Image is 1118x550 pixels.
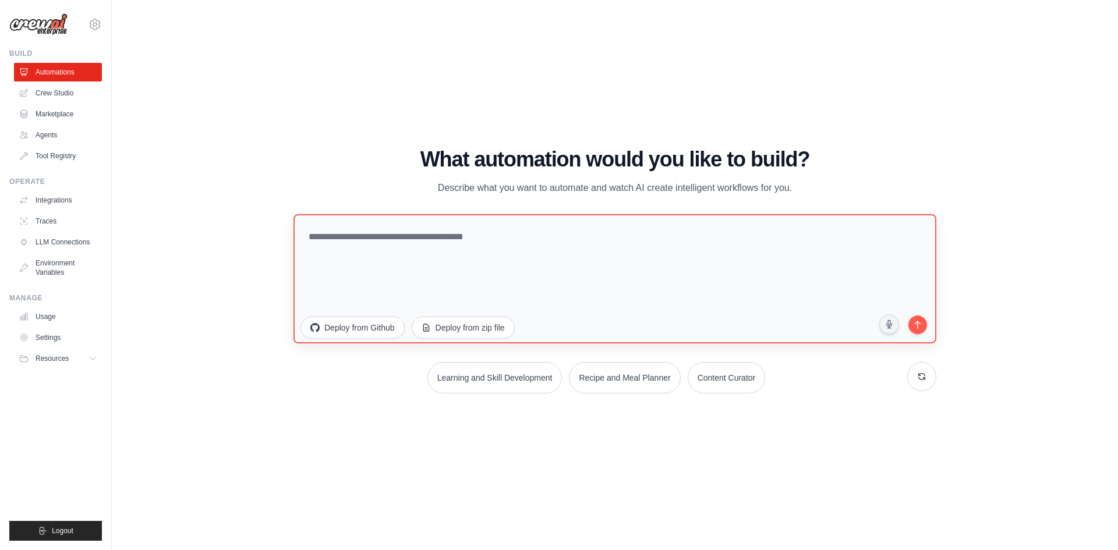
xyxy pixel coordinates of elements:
div: Build [9,49,102,58]
a: Settings [14,328,102,347]
button: Resources [14,349,102,368]
a: Tool Registry [14,147,102,165]
button: Content Curator [688,362,766,393]
button: Deploy from zip file [412,317,515,339]
div: Operate [9,177,102,186]
button: Recipe and Meal Planner [569,362,680,393]
a: Agents [14,126,102,144]
a: Crew Studio [14,84,102,102]
a: Usage [14,307,102,326]
span: Resources [36,354,69,363]
a: LLM Connections [14,233,102,251]
a: Traces [14,212,102,230]
span: Logout [52,526,73,535]
h1: What automation would you like to build? [293,148,936,171]
a: Integrations [14,191,102,210]
a: Environment Variables [14,254,102,282]
a: Automations [14,63,102,81]
button: Deploy from Github [300,317,405,339]
button: Learning and Skill Development [427,362,562,393]
p: Describe what you want to automate and watch AI create intelligent workflows for you. [419,180,811,196]
div: Manage [9,293,102,303]
img: Logo [9,13,68,36]
iframe: Chat Widget [1060,494,1118,550]
button: Logout [9,521,102,541]
a: Marketplace [14,105,102,123]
